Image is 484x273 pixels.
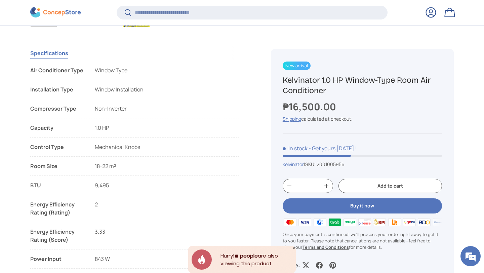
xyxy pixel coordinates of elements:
p: Once your payment is confirmed, we'll process your order right away to get it to you faster. Plea... [283,231,442,251]
img: metrobank [432,217,447,227]
button: Buy it now [283,199,442,214]
span: SKU: [305,161,316,168]
span: Mechanical Knobs [95,143,140,151]
span: In stock [283,145,308,152]
div: Chat with us now [35,38,113,46]
div: Air Conditioner Type [30,66,84,74]
span: | [304,161,345,168]
span: 843 W [95,255,110,263]
div: Power Input [30,255,84,263]
h1: Kelvinator 1.0 HP Window-Type Room Air Conditioner [283,75,442,96]
strong: BTU [30,181,84,189]
span: Window Type [95,67,127,74]
a: Shipping [283,116,301,122]
a: Terms and Conditions [302,244,349,250]
div: calculated at checkout. [283,115,442,122]
div: Compressor Type [30,105,84,113]
p: - Get yours [DATE]! [309,145,356,152]
img: billease [357,217,372,227]
span: We're online! [39,85,93,153]
img: master [283,217,297,227]
img: visa [297,217,312,227]
span: 3.33 [95,228,105,235]
div: Close [292,246,296,249]
div: Minimize live chat window [110,3,126,19]
img: ubp [387,217,402,227]
textarea: Type your message and hit 'Enter' [3,184,128,207]
span: Window Installation [95,86,144,93]
img: gcash [313,217,327,227]
span: 2 [95,201,98,208]
img: grabpay [327,217,342,227]
li: 9,495 [30,181,239,189]
span: 2001005956 [317,161,345,168]
a: Kelvinator [283,161,304,168]
button: Add to cart [338,179,442,193]
img: maya [342,217,357,227]
img: qrph [402,217,417,227]
div: Control Type [30,143,84,151]
strong: Room Size [30,162,84,170]
div: Energy Efficiency Rating (Score) [30,228,84,244]
img: ConcepStore [30,7,81,18]
img: bpi [372,217,387,227]
li: 18-22 m² [30,162,239,176]
div: Energy Efficiency Rating (Rating) [30,200,84,217]
button: Specifications [30,45,68,61]
img: bdo [417,217,432,227]
span: 1.0 HP [95,124,109,131]
span: Non-Inverter [95,105,127,112]
div: Installation Type [30,85,84,93]
div: Capacity [30,124,84,132]
strong: ₱16,500.00 [283,100,338,113]
span: New arrival [283,62,311,70]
